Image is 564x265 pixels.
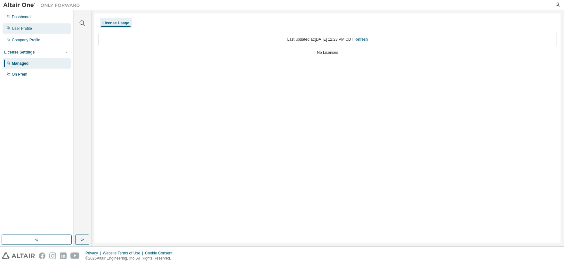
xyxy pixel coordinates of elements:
div: No Licenses [98,50,557,55]
img: linkedin.svg [60,253,67,259]
img: facebook.svg [39,253,45,259]
div: Privacy [85,251,103,256]
div: License Usage [102,21,129,26]
div: Cookie Consent [145,251,176,256]
div: User Profile [12,26,32,31]
div: On Prem [12,72,27,77]
img: altair_logo.svg [2,253,35,259]
div: License Settings [4,50,35,55]
div: Last updated at: [DATE] 12:23 PM CDT [98,33,557,46]
img: instagram.svg [49,253,56,259]
a: Refresh [354,37,368,42]
div: Dashboard [12,14,31,20]
img: Altair One [3,2,83,8]
p: © 2025 Altair Engineering, Inc. All Rights Reserved. [85,256,176,261]
div: Managed [12,61,28,66]
div: Website Terms of Use [103,251,145,256]
div: Company Profile [12,37,40,43]
img: youtube.svg [70,253,80,259]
